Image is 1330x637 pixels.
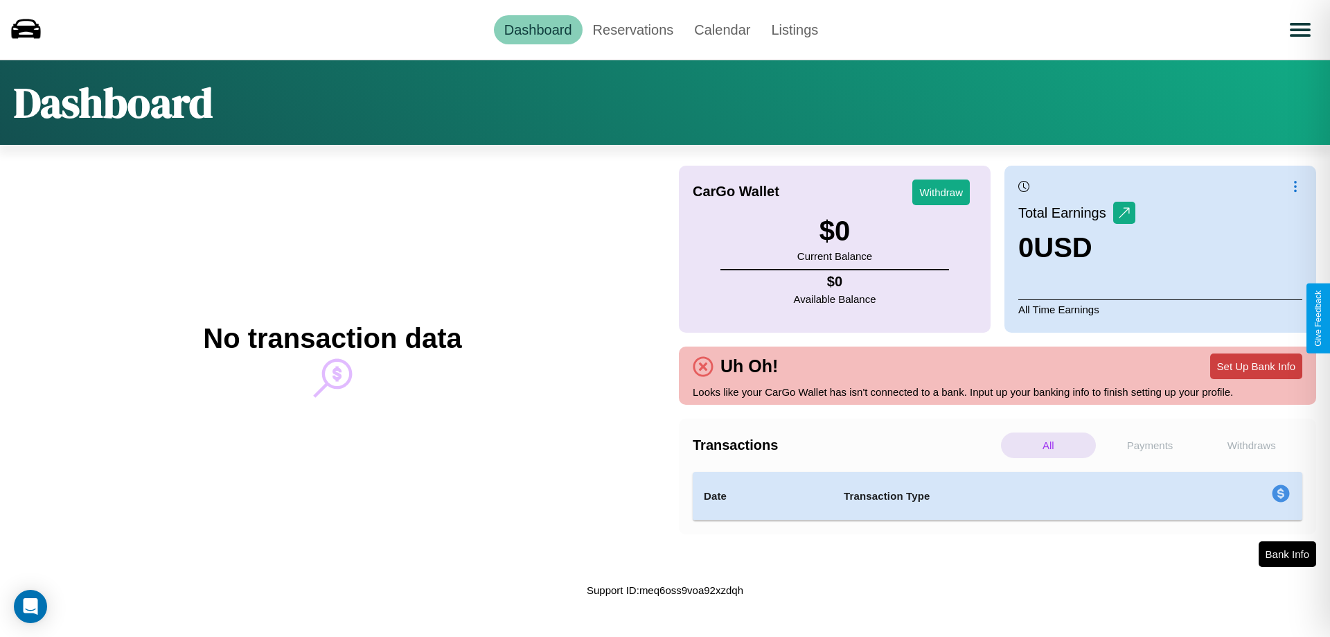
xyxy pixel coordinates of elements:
[693,437,997,453] h4: Transactions
[1204,433,1299,458] p: Withdraws
[1103,433,1198,458] p: Payments
[1259,541,1316,567] button: Bank Info
[794,290,876,308] p: Available Balance
[1313,290,1323,347] div: Give Feedback
[1001,433,1096,458] p: All
[794,274,876,290] h4: $ 0
[1018,232,1135,263] h3: 0 USD
[693,472,1302,521] table: simple table
[797,216,872,247] h3: $ 0
[1210,354,1302,379] button: Set Up Bank Info
[203,323,461,354] h2: No transaction data
[583,15,684,44] a: Reservations
[14,590,47,623] div: Open Intercom Messenger
[684,15,761,44] a: Calendar
[713,356,785,376] h4: Uh Oh!
[693,184,779,200] h4: CarGo Wallet
[1018,299,1302,319] p: All Time Earnings
[494,15,583,44] a: Dashboard
[797,247,872,265] p: Current Balance
[704,488,822,505] h4: Date
[912,180,970,205] button: Withdraw
[587,581,743,600] p: Support ID: meq6oss9voa92xzdqh
[1281,10,1320,49] button: Open menu
[14,74,213,131] h1: Dashboard
[761,15,828,44] a: Listings
[693,383,1302,401] p: Looks like your CarGo Wallet has isn't connected to a bank. Input up your banking info to finish ...
[844,488,1158,505] h4: Transaction Type
[1018,200,1113,225] p: Total Earnings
